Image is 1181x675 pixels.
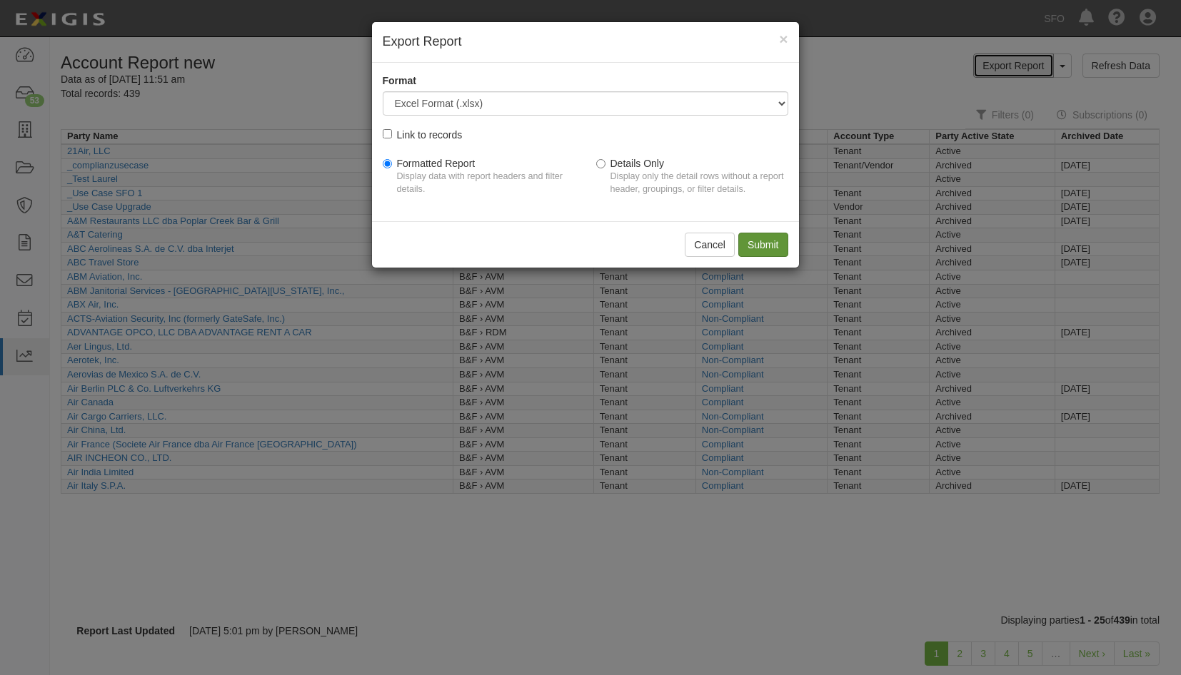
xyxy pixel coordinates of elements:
[383,156,575,203] label: Formatted Report
[397,126,463,142] div: Link to records
[383,73,416,88] label: Format
[383,129,392,138] input: Link to records
[610,171,788,196] p: Display only the detail rows without a report header, groupings, or filter details.
[779,31,788,46] button: Close
[685,233,735,257] button: Cancel
[397,171,575,196] p: Display data with report headers and filter details.
[383,159,392,168] input: Formatted ReportDisplay data with report headers and filter details.
[779,31,788,47] span: ×
[738,233,788,257] input: Submit
[383,33,788,51] h4: Export Report
[596,159,605,168] input: Details OnlyDisplay only the detail rows without a report header, groupings, or filter details.
[596,156,788,203] label: Details Only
